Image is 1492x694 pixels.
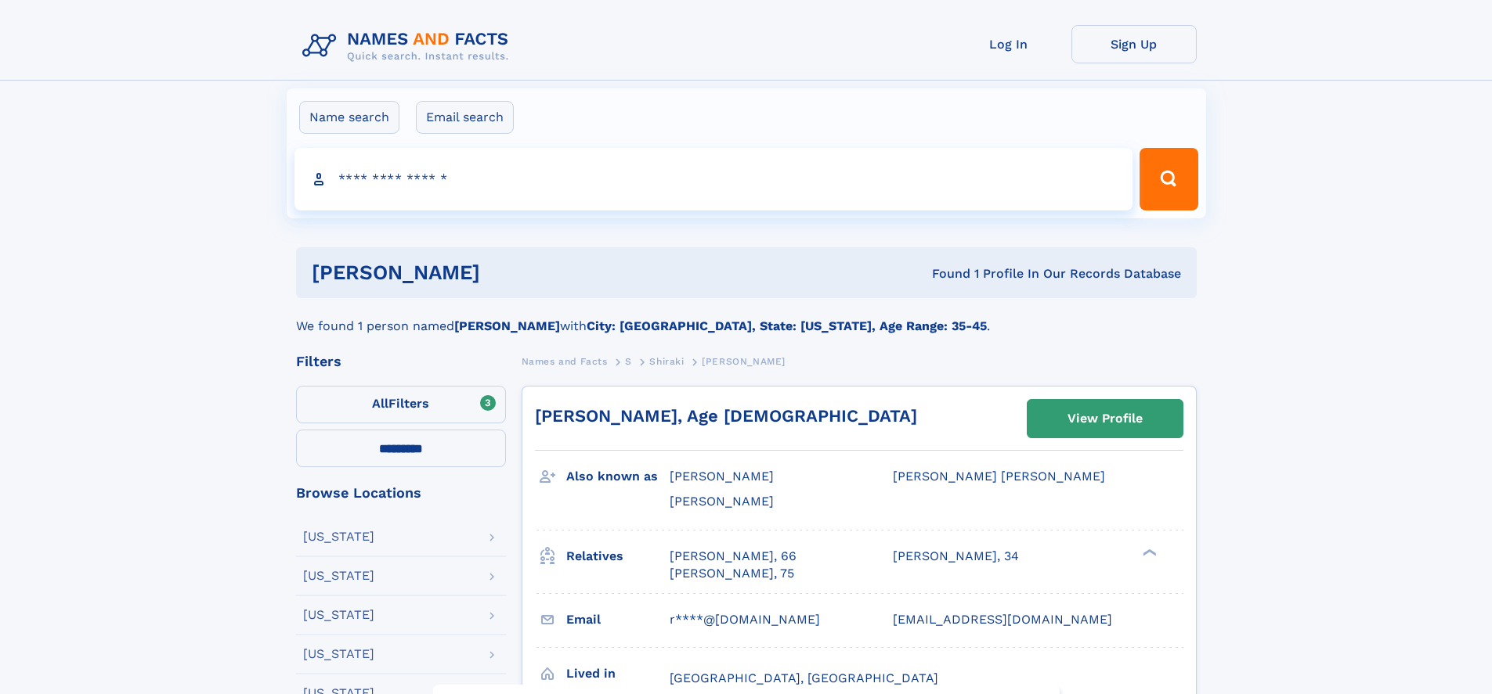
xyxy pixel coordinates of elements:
h3: Lived in [566,660,670,687]
div: [US_STATE] [303,609,374,621]
a: View Profile [1028,400,1183,437]
div: [US_STATE] [303,570,374,582]
div: Found 1 Profile In Our Records Database [706,265,1181,282]
span: [PERSON_NAME] [PERSON_NAME] [893,469,1105,484]
a: Log In [946,25,1071,63]
h3: Relatives [566,543,670,570]
span: [EMAIL_ADDRESS][DOMAIN_NAME] [893,612,1112,627]
a: [PERSON_NAME], 34 [893,548,1019,565]
a: Shiraki [649,351,684,371]
h1: [PERSON_NAME] [312,263,706,282]
div: View Profile [1068,401,1143,437]
span: S [625,356,632,367]
a: [PERSON_NAME], Age [DEMOGRAPHIC_DATA] [535,406,917,426]
div: We found 1 person named with . [296,298,1197,336]
img: Logo Names and Facts [296,25,522,67]
div: Browse Locations [296,486,506,500]
input: search input [294,148,1133,210]
label: Filters [296,386,506,423]
span: All [372,396,388,411]
a: S [625,351,632,371]
label: Name search [299,101,399,134]
b: [PERSON_NAME] [454,318,560,333]
span: Shiraki [649,356,684,367]
label: Email search [416,101,514,134]
h3: Also known as [566,463,670,490]
div: [US_STATE] [303,648,374,660]
a: [PERSON_NAME], 75 [670,565,794,582]
a: Sign Up [1071,25,1197,63]
span: [PERSON_NAME] [670,494,774,509]
a: [PERSON_NAME], 66 [670,548,797,565]
span: [GEOGRAPHIC_DATA], [GEOGRAPHIC_DATA] [670,671,938,685]
button: Search Button [1140,148,1198,210]
div: [US_STATE] [303,530,374,543]
div: Filters [296,354,506,369]
h3: Email [566,606,670,633]
a: Names and Facts [522,351,608,371]
div: ❯ [1139,547,1158,557]
span: [PERSON_NAME] [702,356,786,367]
b: City: [GEOGRAPHIC_DATA], State: [US_STATE], Age Range: 35-45 [587,318,987,333]
span: [PERSON_NAME] [670,469,774,484]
